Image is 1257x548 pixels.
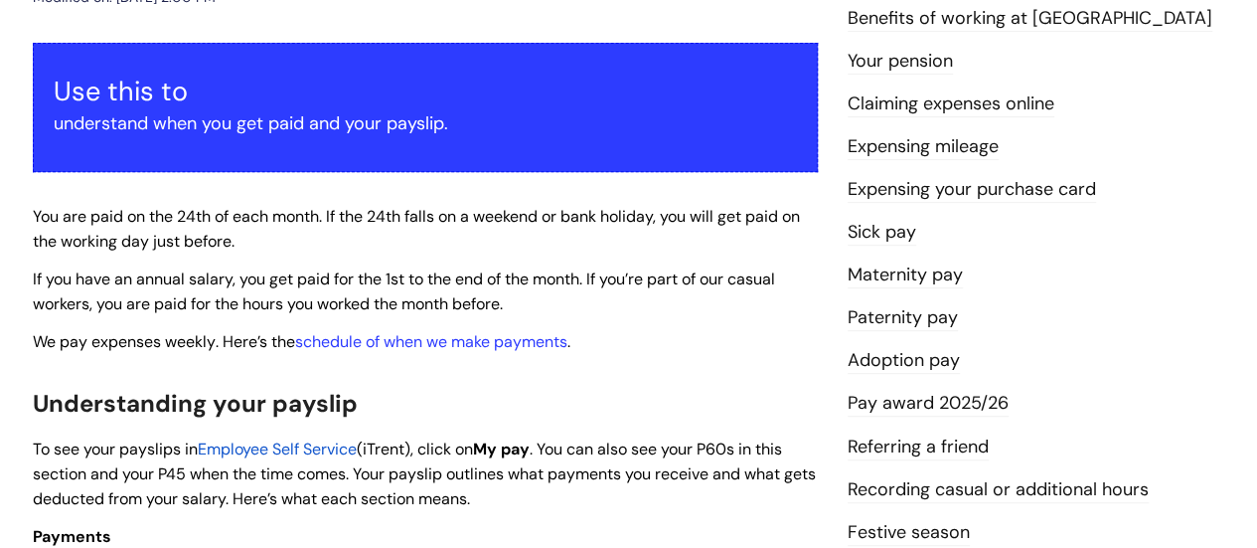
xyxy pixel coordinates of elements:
span: If you have an annual salary, you get paid for the 1st to the end of the month. If you’re part of... [33,269,775,314]
span: To see your payslips in [33,439,198,459]
span: We pay expenses weekly [33,331,216,352]
a: Your pension [848,49,953,75]
span: You are paid on the 24th of each month. If the 24th falls on a weekend or bank holiday, you will ... [33,206,800,252]
h3: Use this to [54,76,797,107]
span: Payments [33,526,111,547]
a: Expensing mileage [848,134,999,160]
p: understand when you get paid and your payslip. [54,107,797,139]
a: Employee Self Service [198,439,357,459]
a: Referring a friend [848,435,989,460]
a: Benefits of working at [GEOGRAPHIC_DATA] [848,6,1212,32]
a: Claiming expenses online [848,91,1054,117]
a: Recording casual or additional hours [848,477,1149,503]
span: (iTrent), click on [357,439,473,459]
a: Maternity pay [848,263,963,288]
span: . Here’s the . [33,331,570,352]
a: Sick pay [848,220,916,246]
a: Festive season [848,520,970,546]
span: My pay [473,439,530,459]
a: schedule of when we make payments [295,331,567,352]
a: Expensing your purchase card [848,177,1096,203]
a: Paternity pay [848,305,958,331]
a: Adoption pay [848,348,960,374]
span: . You can also see your P60s in this section and your P45 when the time comes. Your payslip outli... [33,439,816,509]
span: Understanding your payslip [33,388,358,419]
a: Pay award 2025/26 [848,391,1009,417]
